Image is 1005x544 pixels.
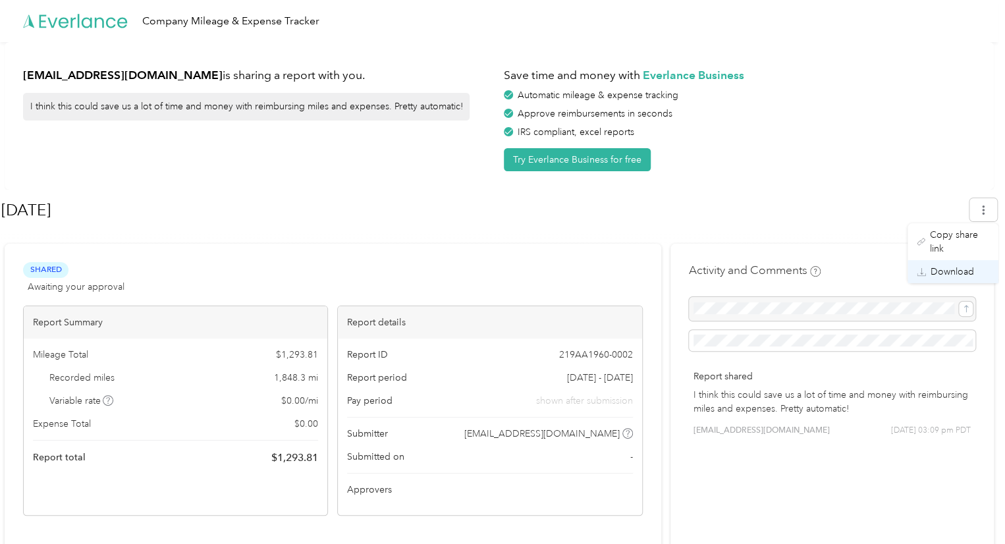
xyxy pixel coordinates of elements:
[693,425,830,437] span: [EMAIL_ADDRESS][DOMAIN_NAME]
[33,348,88,362] span: Mileage Total
[274,371,318,385] span: 1,848.3 mi
[23,262,68,277] span: Shared
[567,371,633,385] span: [DATE] - [DATE]
[276,348,318,362] span: $ 1,293.81
[347,348,388,362] span: Report ID
[281,394,318,408] span: $ 0.00 / mi
[23,68,223,82] strong: [EMAIL_ADDRESS][DOMAIN_NAME]
[518,108,672,119] span: Approve reimbursements in seconds
[1,194,960,226] h1: Aug 2025
[518,126,634,138] span: IRS compliant, excel reports
[28,280,124,294] span: Awaiting your approval
[142,13,319,30] div: Company Mileage & Expense Tracker
[49,371,115,385] span: Recorded miles
[930,228,989,256] span: Copy share link
[693,369,971,383] p: Report shared
[33,450,86,464] span: Report total
[294,417,318,431] span: $ 0.00
[693,388,971,416] p: I think this could save us a lot of time and money with reimbursing miles and expenses. Pretty au...
[891,425,971,437] span: [DATE] 03:09 pm PDT
[24,306,327,339] div: Report Summary
[347,483,392,497] span: Approvers
[347,371,407,385] span: Report period
[23,67,495,84] h1: is sharing a report with you.
[518,90,678,101] span: Automatic mileage & expense tracking
[931,265,974,279] span: Download
[630,450,633,464] span: -
[643,68,744,82] strong: Everlance Business
[536,394,633,408] span: shown after submission
[504,67,975,84] h1: Save time and money with
[49,394,114,408] span: Variable rate
[338,306,641,339] div: Report details
[689,262,821,279] h4: Activity and Comments
[33,417,91,431] span: Expense Total
[347,427,388,441] span: Submitter
[504,148,651,171] button: Try Everlance Business for free
[559,348,633,362] span: 219AA1960-0002
[271,450,318,466] span: $ 1,293.81
[347,394,393,408] span: Pay period
[347,450,404,464] span: Submitted on
[23,93,470,121] div: I think this could save us a lot of time and money with reimbursing miles and expenses. Pretty au...
[464,427,620,441] span: [EMAIL_ADDRESS][DOMAIN_NAME]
